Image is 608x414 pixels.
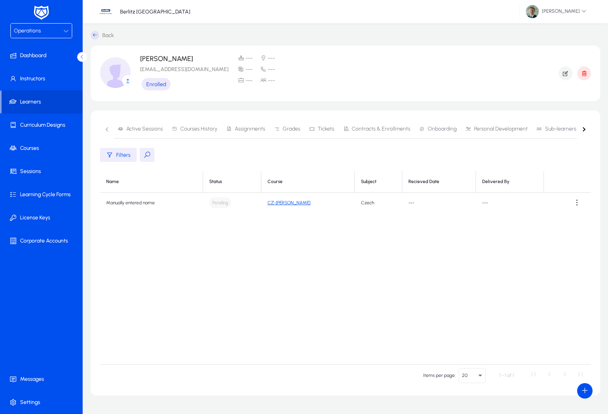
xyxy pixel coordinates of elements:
a: Sessions [2,160,84,183]
td: --- [402,193,476,213]
th: Delivered By [476,171,544,193]
span: Grades [283,126,300,132]
span: --- [246,66,252,73]
span: Messages [2,375,84,383]
div: 1 - 1 of 1 [500,372,514,379]
span: Dashboard [2,52,84,59]
span: Curriculum Designs [2,121,84,129]
p: Berlitz [GEOGRAPHIC_DATA] [120,8,190,15]
span: --- [268,66,275,73]
img: 81.jpg [526,5,539,18]
th: Name [100,171,203,193]
img: white-logo.png [32,5,51,21]
a: Dashboard [2,44,84,67]
div: Items per page: [423,372,456,379]
p: [EMAIL_ADDRESS][DOMAIN_NAME] [140,66,229,73]
a: Back [91,31,114,39]
span: --- [268,77,275,84]
a: Settings [2,391,84,414]
span: [PERSON_NAME] [526,5,586,18]
a: Curriculum Designs [2,114,84,137]
span: Courses [2,144,84,152]
span: Instructors [2,75,84,83]
a: Corporate Accounts [2,229,84,253]
span: --- [246,55,252,61]
img: 37.jpg [98,4,113,19]
span: Learners [2,98,83,106]
button: Filters [100,148,137,162]
span: Contracts & Enrollments [352,126,410,132]
span: --- [246,77,252,84]
a: License Keys [2,206,84,229]
th: Status [203,171,261,193]
a: Instructors [2,67,84,90]
p: [PERSON_NAME] [140,55,229,63]
button: [PERSON_NAME] [520,5,593,19]
a: CZ-[PERSON_NAME] [268,200,310,205]
a: Messages [2,368,84,391]
span: Tickets [318,126,334,132]
p: Pending [209,197,231,208]
img: profile_image [100,57,131,88]
th: Recieved Date [402,171,476,193]
span: Learning Cycle Forms [2,191,84,199]
span: Sessions [2,168,84,175]
span: Corporate Accounts [2,237,84,245]
span: Assignments [235,126,265,132]
span: 20 [462,373,467,378]
td: Czech [355,193,402,213]
th: Subject [355,171,402,193]
span: Enrolled [146,81,166,88]
mat-paginator: Select page [100,364,591,386]
a: Learning Cycle Forms [2,183,84,206]
td: --- [476,193,544,213]
span: Settings [2,399,84,406]
span: Personal Development [474,126,528,132]
span: Filters [116,152,130,158]
span: Onboarding [428,126,457,132]
span: Operations [14,27,41,34]
span: License Keys [2,214,84,222]
th: Course [261,171,355,193]
span: Sub-learners [545,126,576,132]
td: Manually entered name [100,193,203,213]
span: Courses History [180,126,217,132]
span: Active Sessions [126,126,163,132]
a: Courses [2,137,84,160]
span: --- [268,55,275,61]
